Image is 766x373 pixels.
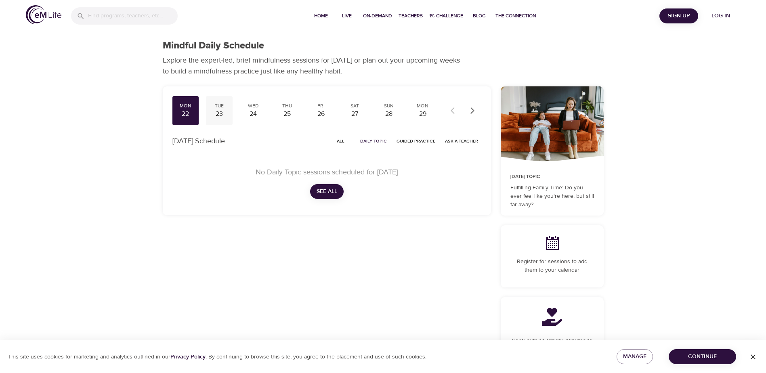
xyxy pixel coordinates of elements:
div: Fri [311,103,331,109]
div: Thu [277,103,297,109]
img: logo [26,5,61,24]
div: 23 [209,109,229,119]
button: All [328,135,354,147]
button: Log in [701,8,740,23]
p: Register for sessions to add them to your calendar [510,258,594,275]
button: Sign Up [659,8,698,23]
div: Mon [413,103,433,109]
span: All [331,137,350,145]
span: See All [317,186,337,197]
span: Manage [623,352,646,362]
span: Guided Practice [397,137,435,145]
p: Explore the expert-led, brief mindfulness sessions for [DATE] or plan out your upcoming weeks to ... [163,55,466,77]
input: Find programs, teachers, etc... [88,7,178,25]
button: See All [310,184,344,199]
span: Sign Up [663,11,695,21]
div: 29 [413,109,433,119]
span: 1% Challenge [429,12,463,20]
button: Guided Practice [393,135,439,147]
span: Teachers [399,12,423,20]
div: 28 [379,109,399,119]
div: 22 [176,109,196,119]
span: On-Demand [363,12,392,20]
div: Sun [379,103,399,109]
span: Daily Topic [360,137,387,145]
div: Mon [176,103,196,109]
div: Tue [209,103,229,109]
p: [DATE] Schedule [172,136,225,147]
div: 26 [311,109,331,119]
span: Log in [705,11,737,21]
div: Wed [243,103,263,109]
button: Daily Topic [357,135,390,147]
button: Manage [617,349,653,364]
div: 24 [243,109,263,119]
div: Sat [345,103,365,109]
button: Continue [669,349,736,364]
span: Ask a Teacher [445,137,478,145]
span: The Connection [495,12,536,20]
p: Contribute 14 Mindful Minutes to a charity by joining a community and completing this program. [510,337,594,362]
p: [DATE] Topic [510,173,594,180]
span: Home [311,12,331,20]
button: Ask a Teacher [442,135,481,147]
p: Fulfilling Family Time: Do you ever feel like you're here, but still far away? [510,184,594,209]
div: 25 [277,109,297,119]
span: Blog [470,12,489,20]
span: Continue [675,352,730,362]
h1: Mindful Daily Schedule [163,40,264,52]
span: Live [337,12,357,20]
a: Privacy Policy [170,353,206,360]
div: 27 [345,109,365,119]
p: No Daily Topic sessions scheduled for [DATE] [182,167,472,178]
